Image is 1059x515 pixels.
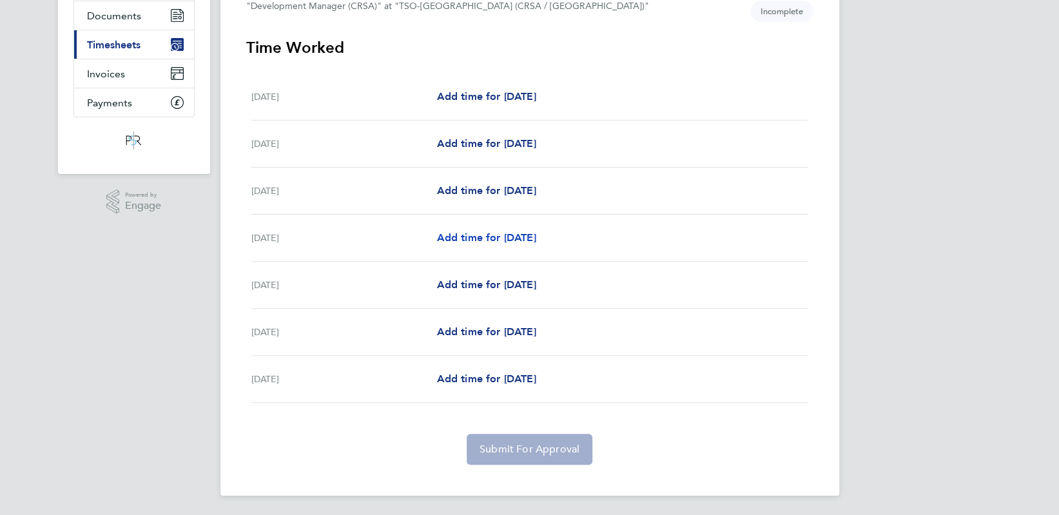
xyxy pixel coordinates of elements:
div: [DATE] [251,371,437,387]
span: Engage [125,200,161,211]
a: Payments [74,88,194,117]
div: [DATE] [251,277,437,293]
a: Add time for [DATE] [436,136,536,151]
div: [DATE] [251,136,437,151]
a: Powered byEngage [106,189,161,214]
span: Invoices [87,68,125,80]
h3: Time Worked [246,37,813,58]
div: [DATE] [251,324,437,340]
a: Timesheets [74,30,194,59]
a: Invoices [74,59,194,88]
a: Go to home page [73,130,195,151]
a: Add time for [DATE] [436,183,536,199]
a: Add time for [DATE] [436,371,536,387]
span: This timesheet is Incomplete. [750,1,813,22]
a: Add time for [DATE] [436,324,536,340]
span: Powered by [125,189,161,200]
a: Documents [74,1,194,30]
span: Add time for [DATE] [436,90,536,102]
div: "Development Manager (CRSA)" at "TSO-[GEOGRAPHIC_DATA] (CRSA / [GEOGRAPHIC_DATA])" [246,1,649,12]
div: [DATE] [251,89,437,104]
span: Add time for [DATE] [436,231,536,244]
span: Add time for [DATE] [436,373,536,385]
img: psrsolutions-logo-retina.png [122,130,145,151]
span: Add time for [DATE] [436,137,536,150]
a: Add time for [DATE] [436,277,536,293]
a: Add time for [DATE] [436,89,536,104]
a: Add time for [DATE] [436,230,536,246]
span: Add time for [DATE] [436,326,536,338]
span: Timesheets [87,39,141,51]
div: [DATE] [251,183,437,199]
div: [DATE] [251,230,437,246]
span: Add time for [DATE] [436,184,536,197]
span: Documents [87,10,141,22]
span: Add time for [DATE] [436,278,536,291]
span: Payments [87,97,132,109]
